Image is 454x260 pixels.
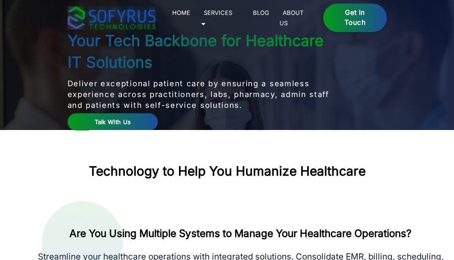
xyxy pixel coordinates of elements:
[68,78,334,111] p: Deliver exceptional patient care by ensuring a seamless experience across practitioners, labs, ph...
[323,4,386,32] a: Get in Touch
[169,7,194,18] a: Home
[201,7,233,28] a: Services 🞃
[280,7,304,28] a: About Us
[68,113,158,131] a: Talk With Us
[68,6,156,29] img: sofyrus
[34,227,447,240] h2: Are You Using Multiple Systems to Manage Your Healthcare Operations?
[250,7,273,18] a: Blog
[89,164,366,179] h2: Technology to Help You Humanize Healthcare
